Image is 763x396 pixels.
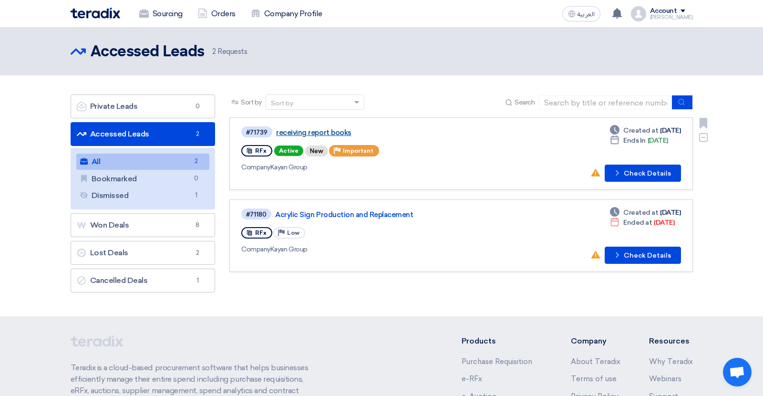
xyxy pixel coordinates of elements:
span: 8 [192,220,203,230]
a: e-RFx [462,375,482,383]
span: 1 [190,190,202,200]
a: Cancelled Deals1 [71,269,216,292]
div: Sort by [271,98,293,108]
div: Kayan Group [241,244,516,254]
button: العربية [562,6,600,21]
span: 0 [192,102,203,111]
span: 2 [192,248,203,258]
button: Check Details [605,165,681,182]
span: 2 [192,129,203,139]
a: About Teradix [571,357,620,366]
div: [DATE] [610,135,668,146]
div: #71739 [246,129,268,135]
li: Company [571,335,620,347]
a: Why Teradix [649,357,693,366]
a: Webinars [649,375,681,383]
span: 2 [212,47,216,56]
div: Open chat [723,358,752,386]
span: RFx [255,147,267,154]
a: Lost Deals2 [71,241,216,265]
span: Search [515,97,535,107]
span: Sort by [241,97,262,107]
span: 0 [190,174,202,184]
a: Company Profile [243,3,330,24]
li: Products [462,335,542,347]
div: [DATE] [610,218,674,228]
li: Resources [649,335,693,347]
h2: Accessed Leads [91,42,205,62]
span: Active [274,146,303,156]
span: 1 [192,276,203,285]
button: Check Details [605,247,681,264]
a: Sourcing [132,3,190,24]
div: [DATE] [610,125,681,135]
span: Company [241,245,270,253]
span: 2 [190,156,202,167]
span: Ends In [623,135,646,146]
div: [DATE] [610,208,681,218]
input: Search by title or reference number [539,95,672,110]
span: Important [343,147,373,154]
span: Requests [212,46,247,57]
a: Private Leads0 [71,94,216,118]
a: Dismissed [76,188,210,204]
a: Orders [190,3,243,24]
span: Company [241,163,270,171]
a: Purchase Requisition [462,357,532,366]
a: Bookmarked [76,171,210,187]
a: Won Deals8 [71,213,216,237]
span: العربية [577,11,595,18]
div: Kayan Group [241,162,516,172]
div: #71180 [246,211,267,218]
span: Ended at [623,218,652,228]
img: profile_test.png [631,6,646,21]
div: New [305,146,328,156]
a: Terms of use [571,375,617,383]
div: Account [650,7,677,15]
img: Teradix logo [71,8,120,19]
a: receiving report books [276,128,515,137]
a: Acrylic Sign Production and Replacement [275,210,514,219]
a: Accessed Leads2 [71,122,216,146]
span: RFx [255,229,267,236]
span: Created at [623,125,658,135]
div: [PERSON_NAME] [650,15,693,20]
span: Low [287,229,299,236]
a: All [76,154,210,170]
span: Created at [623,208,658,218]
